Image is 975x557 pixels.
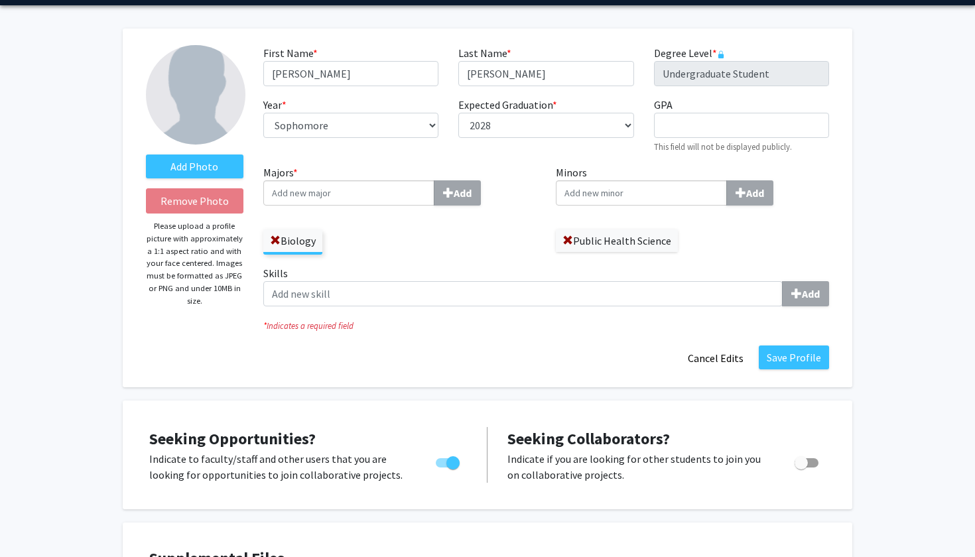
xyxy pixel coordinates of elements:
label: AddProfile Picture [146,155,243,178]
span: Seeking Opportunities? [149,428,316,449]
p: Indicate to faculty/staff and other users that you are looking for opportunities to join collabor... [149,451,411,483]
label: Minors [556,164,829,206]
img: Profile Picture [146,45,245,145]
iframe: Chat [10,497,56,547]
input: MinorsAdd [556,180,727,206]
label: Expected Graduation [458,97,557,113]
label: Year [263,97,287,113]
label: Skills [263,265,829,306]
input: Majors*Add [263,180,434,206]
label: Last Name [458,45,511,61]
b: Add [454,186,472,200]
p: Indicate if you are looking for other students to join you on collaborative projects. [507,451,769,483]
small: This field will not be displayed publicly. [654,141,792,152]
button: Save Profile [759,345,829,369]
button: Majors* [434,180,481,206]
label: First Name [263,45,318,61]
label: Public Health Science [556,229,678,252]
div: Toggle [789,451,826,471]
label: Degree Level [654,45,725,61]
button: Minors [726,180,773,206]
span: Seeking Collaborators? [507,428,670,449]
input: SkillsAdd [263,281,783,306]
button: Skills [782,281,829,306]
b: Add [746,186,764,200]
svg: This information is provided and automatically updated by Morehouse College and is not editable o... [717,50,725,58]
button: Remove Photo [146,188,243,214]
p: Please upload a profile picture with approximately a 1:1 aspect ratio and with your face centered... [146,220,243,307]
b: Add [802,287,820,300]
div: Toggle [430,451,467,471]
label: GPA [654,97,673,113]
label: Majors [263,164,537,206]
label: Biology [263,229,322,252]
button: Cancel Edits [679,345,752,371]
i: Indicates a required field [263,320,829,332]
